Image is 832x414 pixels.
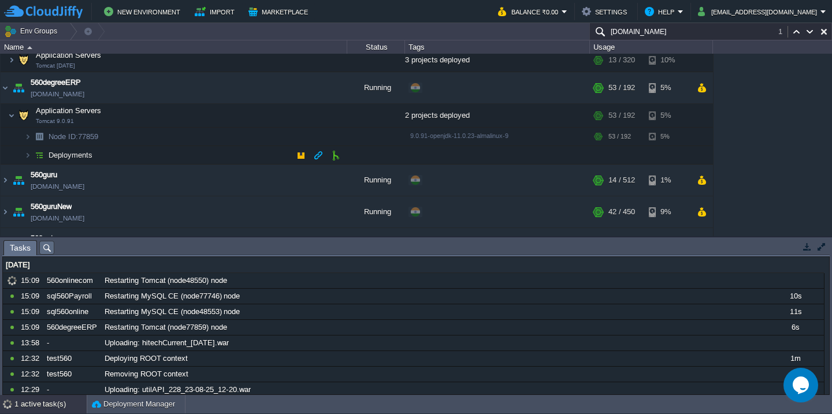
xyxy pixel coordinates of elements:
[10,165,27,196] img: AMDAwAAAACH5BAEAAAAALAAAAAABAAEAAAICRAEAOw==
[649,73,686,104] div: 5%
[767,289,823,304] div: 10s
[21,289,43,304] div: 15:09
[10,229,27,260] img: AMDAwAAAACH5BAEAAAAALAAAAAABAAEAAAICRAEAOw==
[21,273,43,288] div: 15:09
[4,5,83,19] img: CloudJiffy
[36,63,75,70] span: Tomcat [DATE]
[406,40,589,54] div: Tags
[649,197,686,228] div: 9%
[649,165,686,196] div: 1%
[44,304,101,319] div: sql560online
[21,351,43,366] div: 12:32
[1,73,10,104] img: AMDAwAAAACH5BAEAAAAALAAAAAABAAEAAAICRAEAOw==
[767,304,823,319] div: 11s
[608,197,635,228] div: 42 / 450
[47,151,94,161] a: Deployments
[44,382,101,397] div: -
[1,197,10,228] img: AMDAwAAAACH5BAEAAAAALAAAAAABAAEAAAICRAEAOw==
[347,73,405,104] div: Running
[31,181,84,193] a: [DOMAIN_NAME]
[24,128,31,146] img: AMDAwAAAACH5BAEAAAAALAAAAAABAAEAAAICRAEAOw==
[36,118,74,125] span: Tomcat 9.0.91
[31,202,72,213] a: 560guruNew
[44,273,101,288] div: 560onlinecom
[347,165,405,196] div: Running
[195,5,238,18] button: Import
[767,320,823,335] div: 6s
[31,233,53,245] a: 560net
[767,367,823,382] div: 2s
[649,128,686,146] div: 5%
[21,304,43,319] div: 15:09
[4,23,61,39] button: Env Groups
[608,49,635,72] div: 13 / 320
[44,289,101,304] div: sql560Payroll
[27,46,32,49] img: AMDAwAAAACH5BAEAAAAALAAAAAABAAEAAAICRAEAOw==
[105,338,229,348] span: Uploading: hitechCurrent_[DATE].war
[105,275,227,286] span: Restarting Tomcat (node48550) node
[649,49,686,72] div: 10%
[47,132,100,142] a: Node ID:77859
[44,335,101,350] div: -
[10,197,27,228] img: AMDAwAAAACH5BAEAAAAALAAAAAABAAEAAAICRAEAOw==
[590,40,712,54] div: Usage
[3,258,824,273] div: [DATE]
[582,5,630,18] button: Settings
[767,351,823,366] div: 1m
[783,368,820,402] iframe: chat widget
[31,147,47,165] img: AMDAwAAAACH5BAEAAAAALAAAAAABAAEAAAICRAEAOw==
[21,382,43,397] div: 12:29
[649,229,686,260] div: 3%
[608,105,635,128] div: 53 / 192
[31,128,47,146] img: AMDAwAAAACH5BAEAAAAALAAAAAABAAEAAAICRAEAOw==
[105,322,227,333] span: Restarting Tomcat (node77859) node
[31,170,57,181] a: 560guru
[8,105,15,128] img: AMDAwAAAACH5BAEAAAAALAAAAAABAAEAAAICRAEAOw==
[104,5,184,18] button: New Environment
[47,132,100,142] span: 77859
[16,105,32,128] img: AMDAwAAAACH5BAEAAAAALAAAAAABAAEAAAICRAEAOw==
[35,106,103,116] span: Application Servers
[31,213,84,225] a: [DOMAIN_NAME]
[1,229,10,260] img: AMDAwAAAACH5BAEAAAAALAAAAAABAAEAAAICRAEAOw==
[1,165,10,196] img: AMDAwAAAACH5BAEAAAAALAAAAAABAAEAAAICRAEAOw==
[698,5,820,18] button: [EMAIL_ADDRESS][DOMAIN_NAME]
[92,398,175,410] button: Deployment Manager
[608,165,635,196] div: 14 / 512
[347,229,405,260] div: Running
[35,51,103,60] a: Application ServersTomcat [DATE]
[608,128,631,146] div: 53 / 192
[608,229,623,260] div: 3 / 6
[649,105,686,128] div: 5%
[248,5,311,18] button: Marketplace
[21,335,43,350] div: 13:58
[31,77,81,89] a: 560degreeERP
[44,320,101,335] div: 560degreeERP
[608,73,635,104] div: 53 / 192
[16,49,32,72] img: AMDAwAAAACH5BAEAAAAALAAAAAABAAEAAAICRAEAOw==
[10,241,31,255] span: Tasks
[35,107,103,115] a: Application ServersTomcat 9.0.91
[105,291,240,301] span: Restarting MySQL CE (node77746) node
[35,51,103,61] span: Application Servers
[44,367,101,382] div: test560
[405,105,590,128] div: 2 projects deployed
[14,395,87,413] div: 1 active task(s)
[105,369,188,379] span: Removing ROOT context
[348,40,404,54] div: Status
[778,26,788,38] div: 1
[21,367,43,382] div: 12:32
[24,147,31,165] img: AMDAwAAAACH5BAEAAAAALAAAAAABAAEAAAICRAEAOw==
[105,307,240,317] span: Restarting MySQL CE (node48553) node
[405,49,590,72] div: 3 projects deployed
[498,5,562,18] button: Balance ₹0.00
[21,320,43,335] div: 15:09
[645,5,678,18] button: Help
[10,73,27,104] img: AMDAwAAAACH5BAEAAAAALAAAAAABAAEAAAICRAEAOw==
[31,89,84,100] a: [DOMAIN_NAME]
[1,40,347,54] div: Name
[49,133,78,141] span: Node ID:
